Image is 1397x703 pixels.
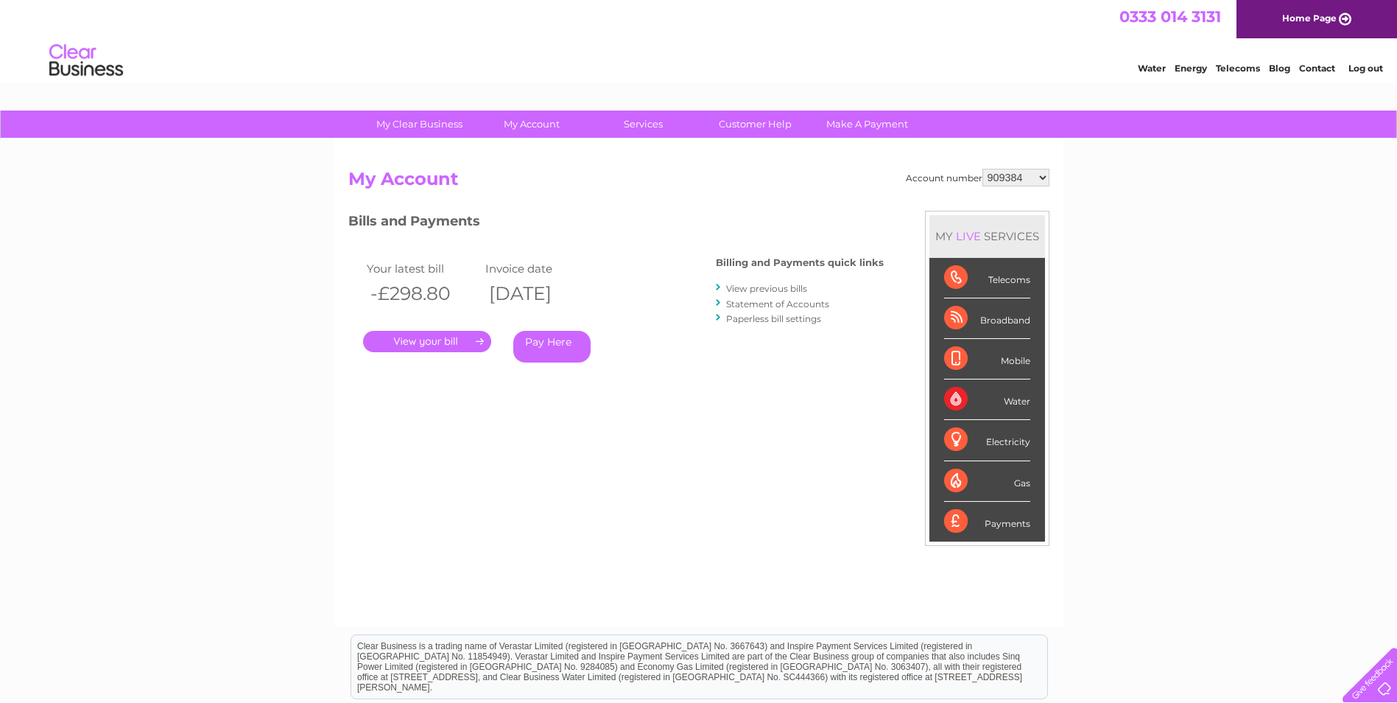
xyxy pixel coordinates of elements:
[348,169,1049,197] h2: My Account
[471,111,592,138] a: My Account
[929,215,1045,257] div: MY SERVICES
[944,339,1030,380] div: Mobile
[726,298,829,309] a: Statement of Accounts
[716,257,884,268] h4: Billing and Payments quick links
[482,259,600,279] td: Invoice date
[1348,63,1383,74] a: Log out
[482,279,600,309] th: [DATE]
[726,313,821,324] a: Paperless bill settings
[1299,63,1335,74] a: Contact
[694,111,816,138] a: Customer Help
[944,502,1030,542] div: Payments
[348,211,884,237] h3: Bills and Payments
[944,461,1030,502] div: Gas
[726,283,807,294] a: View previous bills
[1269,63,1290,74] a: Blog
[944,380,1030,420] div: Water
[363,259,482,279] td: Your latest bill
[363,331,491,352] a: .
[1175,63,1207,74] a: Energy
[351,8,1047,71] div: Clear Business is a trading name of Verastar Limited (registered in [GEOGRAPHIC_DATA] No. 3667643...
[49,38,124,83] img: logo.png
[944,298,1030,339] div: Broadband
[1138,63,1166,74] a: Water
[1119,7,1221,26] a: 0333 014 3131
[513,331,591,363] a: Pay Here
[906,169,1049,186] div: Account number
[806,111,928,138] a: Make A Payment
[583,111,704,138] a: Services
[1216,63,1260,74] a: Telecoms
[944,258,1030,298] div: Telecoms
[944,420,1030,461] div: Electricity
[953,229,984,243] div: LIVE
[363,279,482,309] th: -£298.80
[359,111,480,138] a: My Clear Business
